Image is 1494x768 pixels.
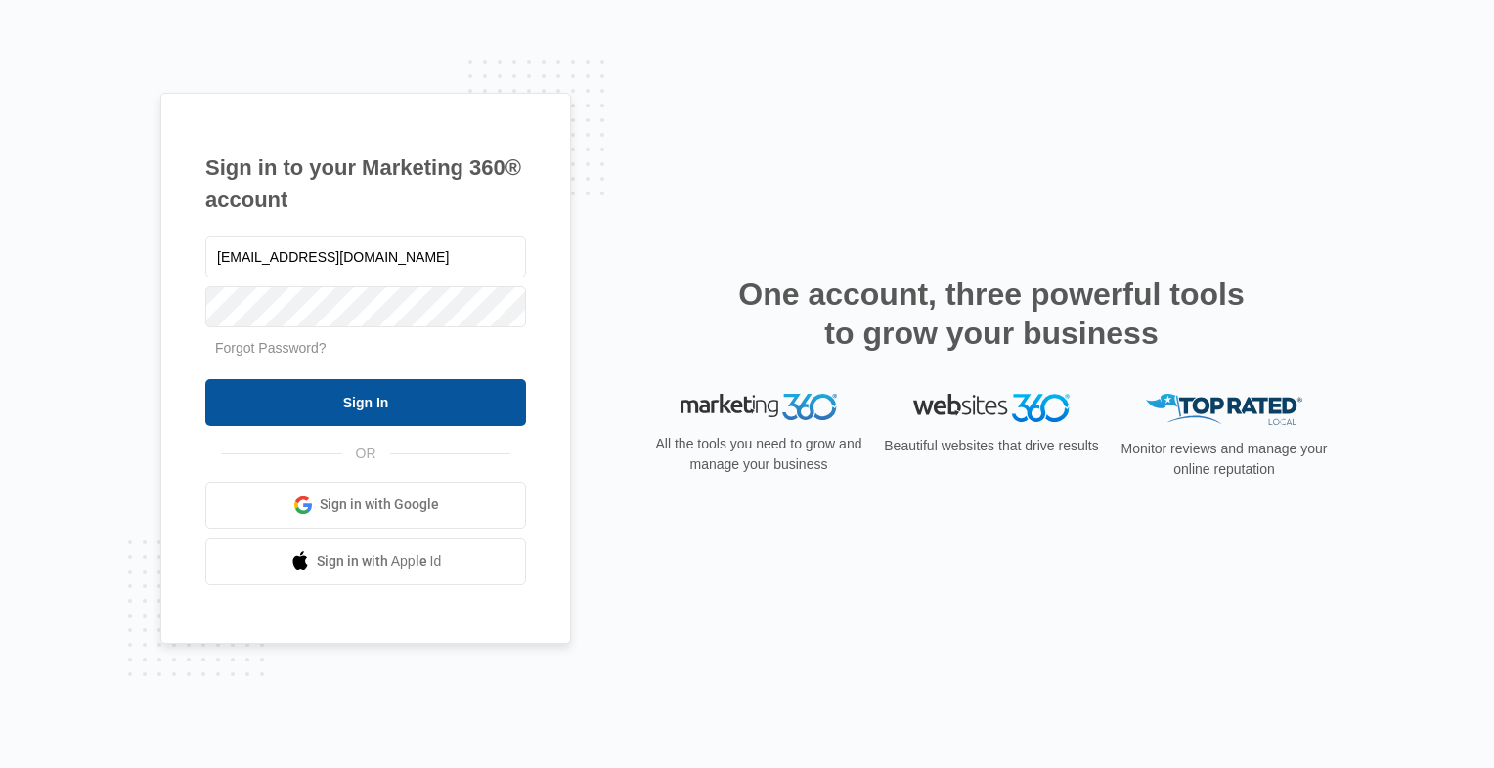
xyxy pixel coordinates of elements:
[205,236,526,277] input: Email
[882,436,1101,456] p: Beautiful websites that drive results
[205,538,526,585] a: Sign in with Apple Id
[205,379,526,426] input: Sign In
[317,551,442,572] span: Sign in with Apple Id
[205,151,526,216] h1: Sign in to your Marketing 360® account
[320,494,439,515] span: Sign in with Google
[681,394,837,421] img: Marketing 360
[913,394,1070,422] img: Websites 360
[205,482,526,529] a: Sign in with Google
[342,444,390,464] span: OR
[1115,439,1334,480] p: Monitor reviews and manage your online reputation
[732,275,1251,353] h2: One account, three powerful tools to grow your business
[215,340,327,356] a: Forgot Password?
[649,434,868,475] p: All the tools you need to grow and manage your business
[1146,394,1302,426] img: Top Rated Local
